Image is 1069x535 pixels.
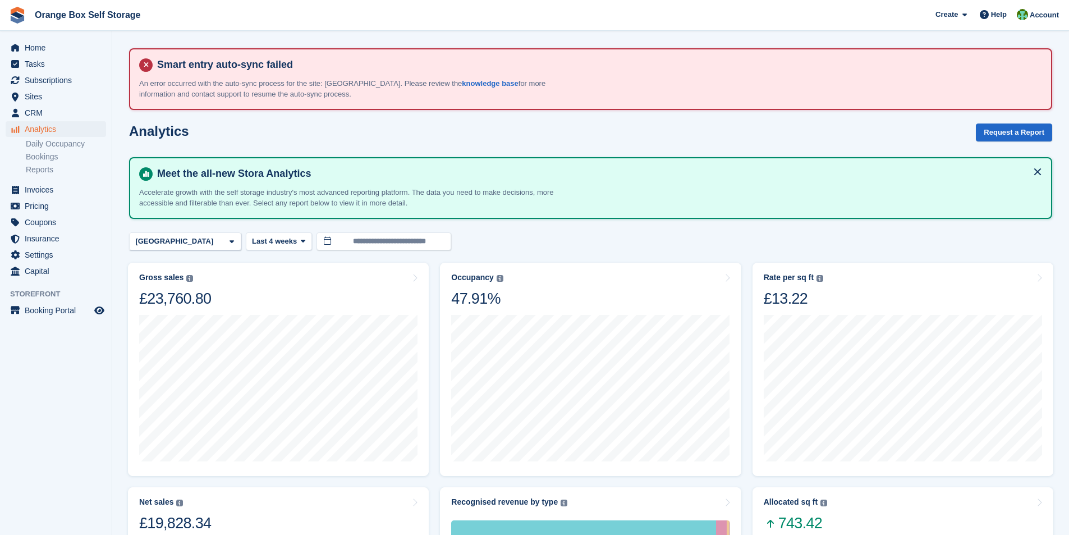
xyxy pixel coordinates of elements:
a: knowledge base [462,79,518,88]
div: Gross sales [139,273,183,282]
button: Request a Report [976,124,1052,142]
div: Rate per sq ft [764,273,814,282]
a: menu [6,89,106,104]
a: Daily Occupancy [26,139,106,149]
a: menu [6,182,106,198]
span: Last 4 weeks [252,236,297,247]
div: Net sales [139,497,173,507]
a: menu [6,40,106,56]
div: £19,828.34 [139,514,211,533]
span: CRM [25,105,92,121]
a: Orange Box Self Storage [30,6,145,24]
img: icon-info-grey-7440780725fd019a000dd9b08b2336e03edf1995a4989e88bcd33f0948082b44.svg [816,275,823,282]
span: Storefront [10,289,112,300]
span: Pricing [25,198,92,214]
span: Capital [25,263,92,279]
a: menu [6,72,106,88]
span: Analytics [25,121,92,137]
img: icon-info-grey-7440780725fd019a000dd9b08b2336e03edf1995a4989e88bcd33f0948082b44.svg [176,500,183,506]
a: menu [6,105,106,121]
a: menu [6,231,106,246]
img: icon-info-grey-7440780725fd019a000dd9b08b2336e03edf1995a4989e88bcd33f0948082b44.svg [820,500,827,506]
div: £13.22 [764,289,823,308]
a: menu [6,198,106,214]
button: Last 4 weeks [246,232,312,251]
span: Create [935,9,958,20]
img: icon-info-grey-7440780725fd019a000dd9b08b2336e03edf1995a4989e88bcd33f0948082b44.svg [497,275,503,282]
a: Preview store [93,304,106,317]
span: Help [991,9,1007,20]
span: Settings [25,247,92,263]
span: Account [1030,10,1059,21]
div: Allocated sq ft [764,497,818,507]
h2: Analytics [129,124,189,139]
span: Subscriptions [25,72,92,88]
span: Insurance [25,231,92,246]
a: Reports [26,164,106,175]
a: menu [6,214,106,230]
img: icon-info-grey-7440780725fd019a000dd9b08b2336e03edf1995a4989e88bcd33f0948082b44.svg [561,500,567,506]
h4: Smart entry auto-sync failed [153,58,1042,71]
img: stora-icon-8386f47178a22dfd0bd8f6a31ec36ba5ce8667c1dd55bd0f319d3a0aa187defe.svg [9,7,26,24]
span: Home [25,40,92,56]
img: icon-info-grey-7440780725fd019a000dd9b08b2336e03edf1995a4989e88bcd33f0948082b44.svg [186,275,193,282]
div: Occupancy [451,273,493,282]
span: Invoices [25,182,92,198]
span: Booking Portal [25,303,92,318]
a: menu [6,121,106,137]
a: menu [6,303,106,318]
img: Binder Bhardwaj [1017,9,1028,20]
span: 743.42 [764,514,827,533]
span: Coupons [25,214,92,230]
a: Bookings [26,152,106,162]
div: Recognised revenue by type [451,497,558,507]
div: [GEOGRAPHIC_DATA] [134,236,218,247]
span: Sites [25,89,92,104]
span: Tasks [25,56,92,72]
h4: Meet the all-new Stora Analytics [153,167,1042,180]
a: menu [6,247,106,263]
p: Accelerate growth with the self storage industry's most advanced reporting platform. The data you... [139,187,560,209]
a: menu [6,263,106,279]
p: An error occurred with the auto-sync process for the site: [GEOGRAPHIC_DATA]. Please review the f... [139,78,560,100]
div: £23,760.80 [139,289,211,308]
a: menu [6,56,106,72]
div: 47.91% [451,289,503,308]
